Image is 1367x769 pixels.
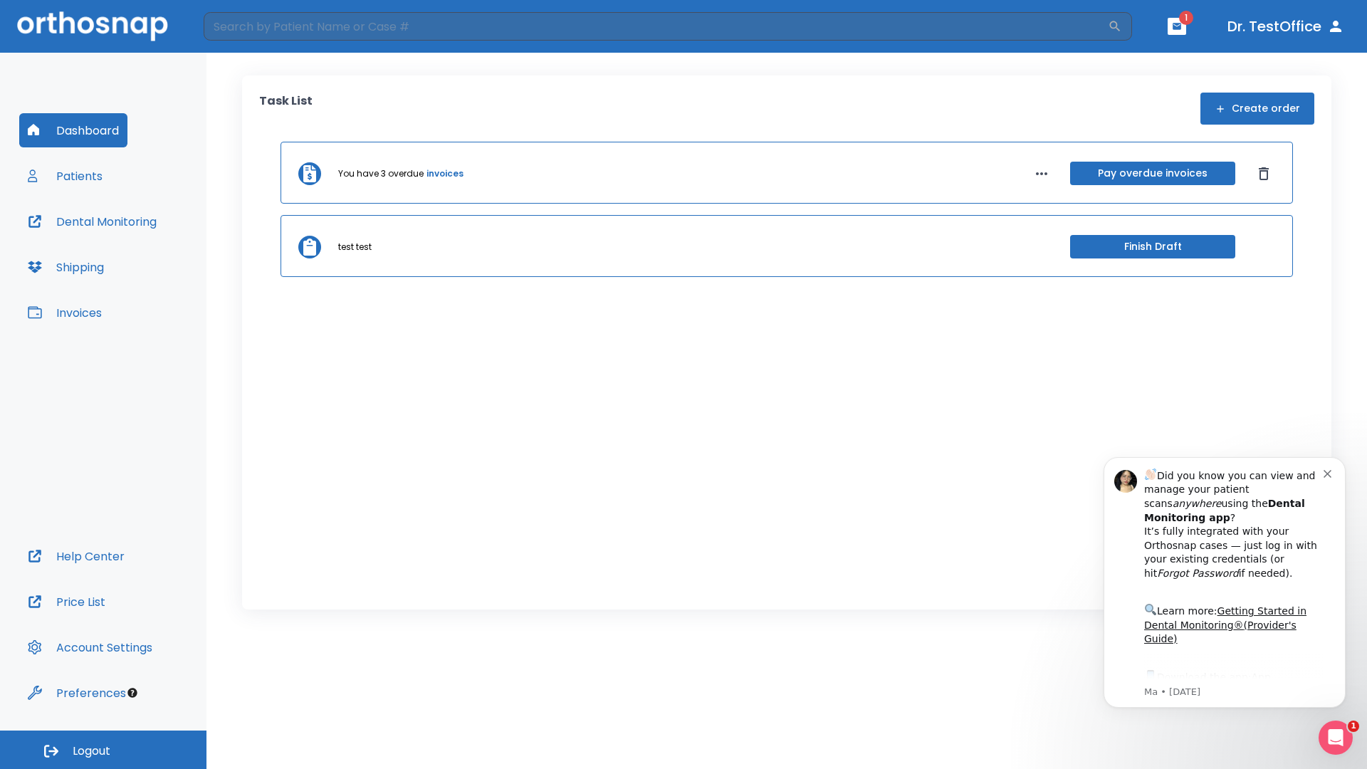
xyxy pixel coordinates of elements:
[1348,721,1359,732] span: 1
[426,167,463,180] a: invoices
[1070,162,1235,185] button: Pay overdue invoices
[1319,721,1353,755] iframe: Intercom live chat
[17,11,168,41] img: Orthosnap
[19,539,133,573] button: Help Center
[241,31,253,42] button: Dismiss notification
[1070,235,1235,258] button: Finish Draft
[19,250,112,284] button: Shipping
[1252,162,1275,185] button: Dismiss
[19,113,127,147] button: Dashboard
[338,241,372,253] p: test test
[1222,14,1350,39] button: Dr. TestOffice
[62,232,241,305] div: Download the app: | ​ Let us know if you need help getting started!
[1179,11,1193,25] span: 1
[19,676,135,710] button: Preferences
[19,630,161,664] button: Account Settings
[204,12,1108,41] input: Search by Patient Name or Case #
[1200,93,1314,125] button: Create order
[62,236,189,261] a: App Store
[62,250,241,263] p: Message from Ma, sent 1w ago
[19,159,111,193] button: Patients
[259,93,313,125] p: Task List
[19,585,114,619] button: Price List
[338,167,424,180] p: You have 3 overdue
[1082,436,1367,731] iframe: Intercom notifications message
[19,204,165,239] button: Dental Monitoring
[19,295,110,330] button: Invoices
[126,686,139,699] div: Tooltip anchor
[73,743,110,759] span: Logout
